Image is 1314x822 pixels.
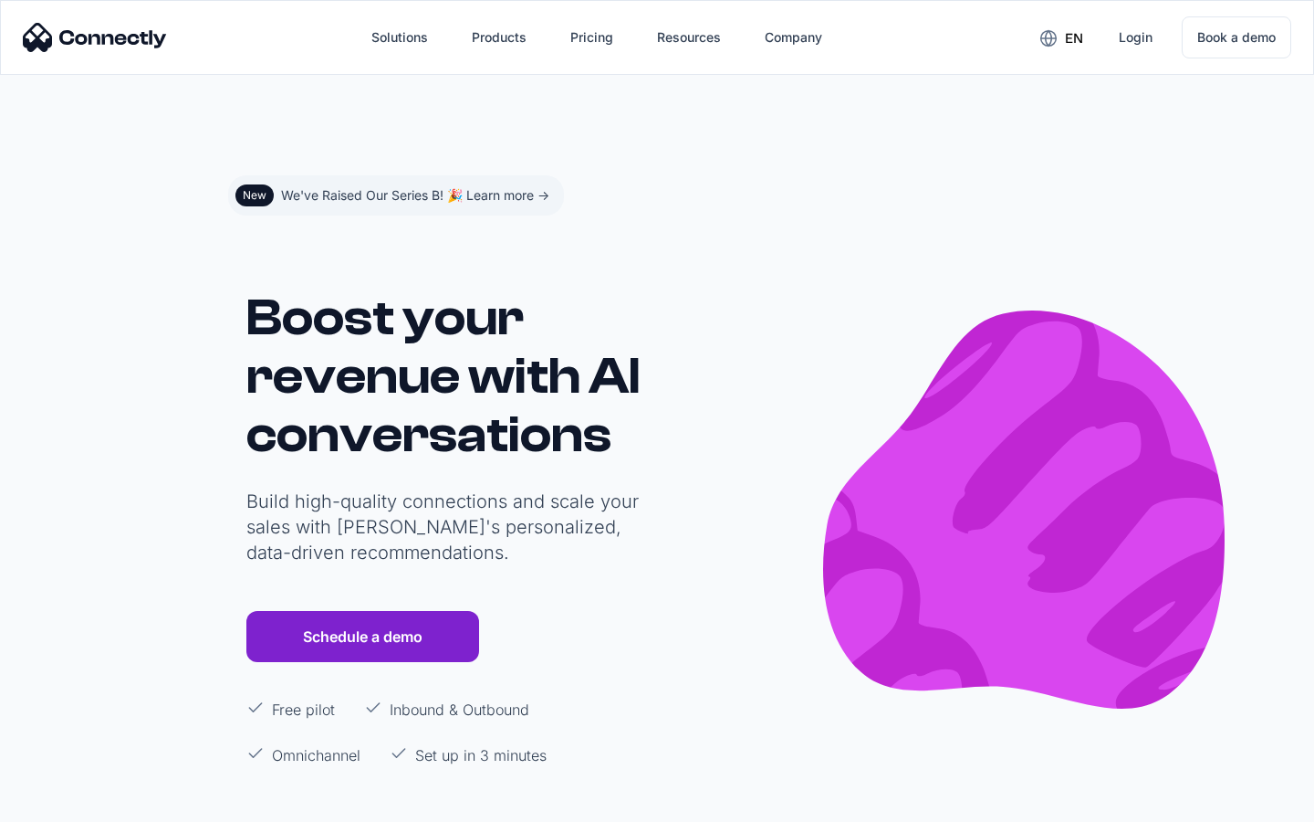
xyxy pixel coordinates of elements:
[18,788,109,816] aside: Language selected: English
[556,16,628,59] a: Pricing
[243,188,266,203] div: New
[765,25,822,50] div: Company
[246,289,648,464] h1: Boost your revenue with AI conversations
[1065,26,1083,51] div: en
[272,744,360,766] p: Omnichannel
[272,699,335,721] p: Free pilot
[23,23,167,52] img: Connectly Logo
[228,175,564,216] a: NewWe've Raised Our Series B! 🎉 Learn more ->
[36,790,109,816] ul: Language list
[246,611,479,662] a: Schedule a demo
[1182,16,1291,58] a: Book a demo
[657,25,721,50] div: Resources
[390,699,529,721] p: Inbound & Outbound
[246,489,648,565] p: Build high-quality connections and scale your sales with [PERSON_NAME]'s personalized, data-drive...
[1104,16,1167,59] a: Login
[371,25,428,50] div: Solutions
[472,25,527,50] div: Products
[281,183,549,208] div: We've Raised Our Series B! 🎉 Learn more ->
[415,744,547,766] p: Set up in 3 minutes
[1119,25,1152,50] div: Login
[570,25,613,50] div: Pricing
